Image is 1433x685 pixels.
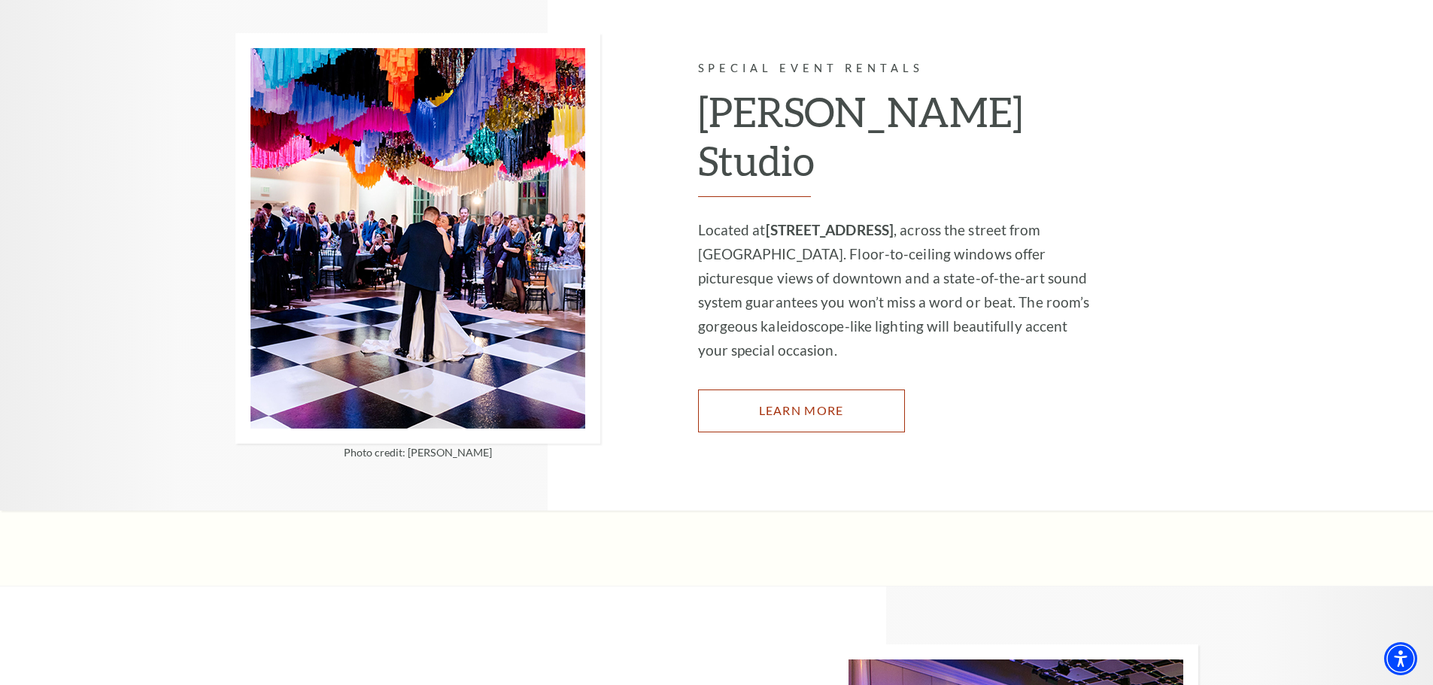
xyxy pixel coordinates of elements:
a: Learn More McDavid Studio [698,389,905,432]
p: Photo credit: [PERSON_NAME] [235,447,600,458]
p: Located at , across the street from [GEOGRAPHIC_DATA]. Floor-to-ceiling windows offer picturesque... [698,218,1101,362]
p: Special Event Rentals [698,59,1101,78]
h2: [PERSON_NAME] Studio [698,87,1101,198]
img: Photo credit: Kate Pease [235,33,600,444]
strong: [STREET_ADDRESS] [766,221,894,238]
div: Accessibility Menu [1384,642,1417,675]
